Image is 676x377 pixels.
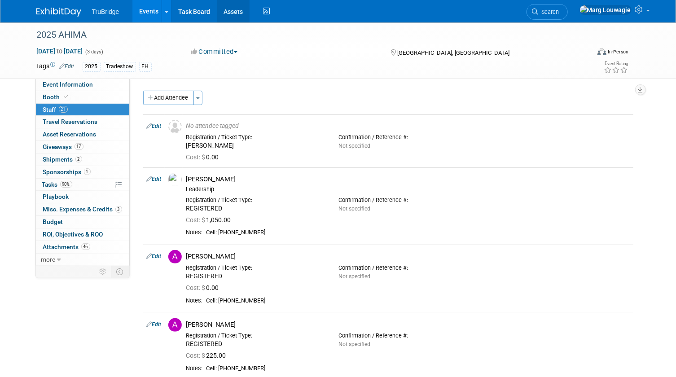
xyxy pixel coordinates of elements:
[85,49,104,55] span: (3 days)
[186,134,325,141] div: Registration / Ticket Type:
[186,186,630,193] div: Leadership
[168,250,182,263] img: A.jpg
[43,93,70,101] span: Booth
[579,5,632,15] img: Marg Louwagie
[186,332,325,339] div: Registration / Ticket Type:
[597,48,606,55] img: Format-Inperson.png
[41,256,56,263] span: more
[186,365,203,372] div: Notes:
[43,168,91,175] span: Sponsorships
[186,284,206,291] span: Cost: $
[36,8,81,17] img: ExhibitDay
[36,191,129,203] a: Playbook
[104,62,136,71] div: Tradeshow
[36,241,129,253] a: Attachments46
[338,332,477,339] div: Confirmation / Reference #:
[34,27,579,43] div: 2025 AHIMA
[43,231,103,238] span: ROI, Objectives & ROO
[186,297,203,304] div: Notes:
[168,120,182,133] img: Unassigned-User-Icon.png
[43,106,68,113] span: Staff
[188,47,241,57] button: Committed
[186,264,325,272] div: Registration / Ticket Type:
[147,123,162,129] a: Edit
[43,81,93,88] span: Event Information
[84,168,91,175] span: 1
[43,156,82,163] span: Shipments
[36,153,129,166] a: Shipments2
[338,134,477,141] div: Confirmation / Reference #:
[206,365,630,373] div: Cell: [PHONE_NUMBER]
[36,203,129,215] a: Misc. Expenses & Credits3
[36,128,129,140] a: Asset Reservations
[75,156,82,162] span: 2
[60,63,75,70] a: Edit
[206,229,630,237] div: Cell: [PHONE_NUMBER]
[64,94,69,99] i: Booth reservation complete
[96,266,111,277] td: Personalize Event Tab Strip
[43,143,83,150] span: Giveaways
[36,141,129,153] a: Giveaways17
[75,143,83,150] span: 17
[397,49,509,56] span: [GEOGRAPHIC_DATA], [GEOGRAPHIC_DATA]
[527,4,568,20] a: Search
[147,321,162,328] a: Edit
[59,106,68,113] span: 21
[36,104,129,116] a: Staff21
[36,216,129,228] a: Budget
[36,79,129,91] a: Event Information
[604,61,628,66] div: Event Rating
[36,166,129,178] a: Sponsorships1
[186,352,206,359] span: Cost: $
[186,340,325,348] div: REGISTERED
[81,243,90,250] span: 46
[338,341,370,347] span: Not specified
[43,243,90,250] span: Attachments
[186,153,223,161] span: 0.00
[43,193,69,200] span: Playbook
[43,206,122,213] span: Misc. Expenses & Credits
[186,352,230,359] span: 225.00
[186,216,235,224] span: 1,050.00
[541,47,629,60] div: Event Format
[186,153,206,161] span: Cost: $
[36,116,129,128] a: Travel Reservations
[338,206,370,212] span: Not specified
[147,253,162,259] a: Edit
[36,254,129,266] a: more
[186,205,325,213] div: REGISTERED
[43,118,98,125] span: Travel Reservations
[186,229,203,236] div: Notes:
[42,181,72,188] span: Tasks
[56,48,64,55] span: to
[147,176,162,182] a: Edit
[338,273,370,280] span: Not specified
[92,8,119,15] span: TruBridge
[139,62,152,71] div: FH
[111,266,129,277] td: Toggle Event Tabs
[186,175,630,184] div: [PERSON_NAME]
[186,122,630,130] div: No attendee tagged
[186,142,325,150] div: [PERSON_NAME]
[36,179,129,191] a: Tasks90%
[186,197,325,204] div: Registration / Ticket Type:
[338,197,477,204] div: Confirmation / Reference #:
[115,206,122,213] span: 3
[338,264,477,272] div: Confirmation / Reference #:
[60,181,72,188] span: 90%
[143,91,194,105] button: Add Attendee
[83,62,101,71] div: 2025
[186,272,325,281] div: REGISTERED
[36,61,75,72] td: Tags
[186,284,223,291] span: 0.00
[206,297,630,305] div: Cell: [PHONE_NUMBER]
[36,47,83,55] span: [DATE] [DATE]
[168,318,182,332] img: A.jpg
[36,91,129,103] a: Booth
[338,143,370,149] span: Not specified
[539,9,559,15] span: Search
[43,131,97,138] span: Asset Reservations
[36,228,129,241] a: ROI, Objectives & ROO
[608,48,629,55] div: In-Person
[186,216,206,224] span: Cost: $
